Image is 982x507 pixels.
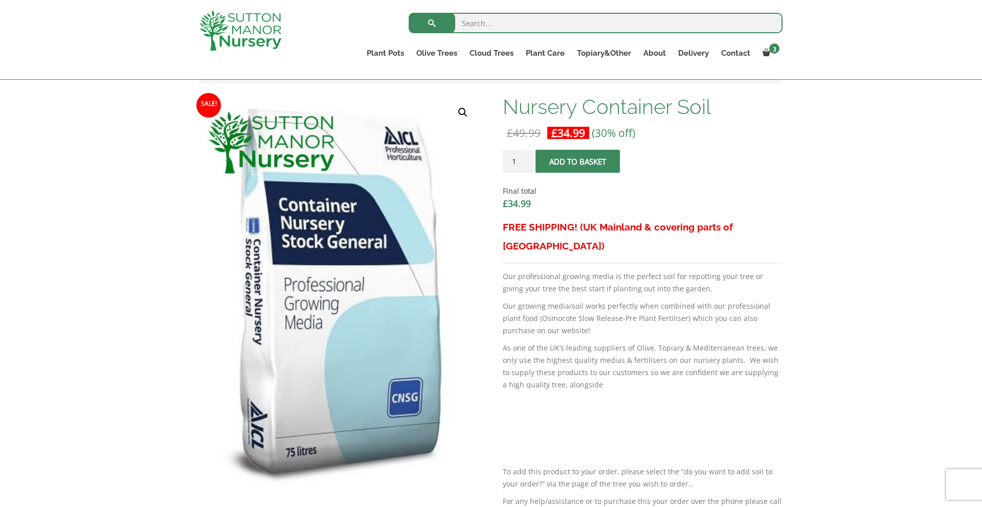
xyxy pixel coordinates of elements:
[672,46,715,60] a: Delivery
[571,46,637,60] a: Topiary&Other
[503,197,531,210] bdi: 34.99
[507,126,513,140] span: £
[361,46,410,60] a: Plant Pots
[551,126,585,140] bdi: 34.99
[409,13,783,33] input: Search...
[503,466,783,490] p: To add this product to your order, please select the “do you want to add soil to your order?” via...
[503,96,783,118] h1: Nursery Container Soil
[503,270,783,295] p: Our professional growing media is the perfect soil for repotting your tree or giving your tree th...
[769,43,779,54] span: 3
[463,46,520,60] a: Cloud Trees
[551,126,557,140] span: £
[454,103,472,122] a: View full-screen image gallery
[503,342,783,391] p: As one of the UK’s leading suppliers of Olive, Topiary & Mediterranean trees, we only use the hig...
[507,126,541,140] bdi: 49.99
[756,46,783,60] a: 3
[637,46,672,60] a: About
[503,300,783,337] p: Our growing media/soil works perfectly when combined with our professional plant food (Osmocote S...
[715,46,756,60] a: Contact
[503,197,508,210] span: £
[503,185,783,197] dt: Final total
[592,126,635,140] span: (30% off)
[199,10,281,51] img: logo
[535,150,620,173] button: Add to basket
[196,93,221,118] span: Sale!
[410,46,463,60] a: Olive Trees
[503,150,533,173] input: Product quantity
[520,46,571,60] a: Plant Care
[503,218,783,256] h3: FREE SHIPPING! (UK Mainland & covering parts of [GEOGRAPHIC_DATA])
